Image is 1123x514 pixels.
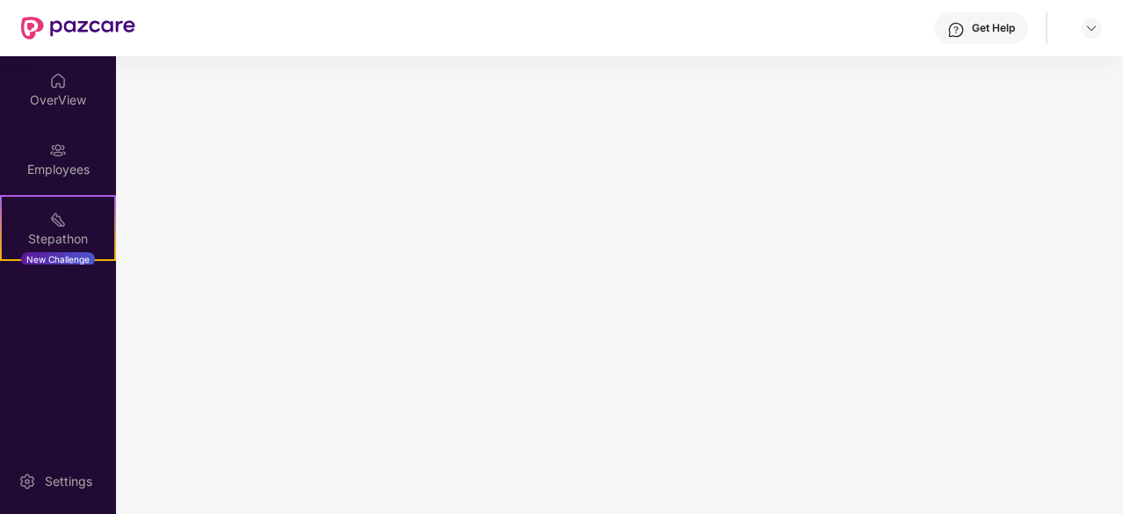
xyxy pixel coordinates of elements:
[18,473,36,490] img: svg+xml;base64,PHN2ZyBpZD0iU2V0dGluZy0yMHgyMCIgeG1sbnM9Imh0dHA6Ly93d3cudzMub3JnLzIwMDAvc3ZnIiB3aW...
[49,141,67,159] img: svg+xml;base64,PHN2ZyBpZD0iRW1wbG95ZWVzIiB4bWxucz0iaHR0cDovL3d3dy53My5vcmcvMjAwMC9zdmciIHdpZHRoPS...
[972,21,1015,35] div: Get Help
[1084,21,1098,35] img: svg+xml;base64,PHN2ZyBpZD0iRHJvcGRvd24tMzJ4MzIiIHhtbG5zPSJodHRwOi8vd3d3LnczLm9yZy8yMDAwL3N2ZyIgd2...
[40,473,98,490] div: Settings
[947,21,965,39] img: svg+xml;base64,PHN2ZyBpZD0iSGVscC0zMngzMiIgeG1sbnM9Imh0dHA6Ly93d3cudzMub3JnLzIwMDAvc3ZnIiB3aWR0aD...
[49,72,67,90] img: svg+xml;base64,PHN2ZyBpZD0iSG9tZSIgeG1sbnM9Imh0dHA6Ly93d3cudzMub3JnLzIwMDAvc3ZnIiB3aWR0aD0iMjAiIG...
[21,17,135,40] img: New Pazcare Logo
[49,211,67,228] img: svg+xml;base64,PHN2ZyB4bWxucz0iaHR0cDovL3d3dy53My5vcmcvMjAwMC9zdmciIHdpZHRoPSIyMSIgaGVpZ2h0PSIyMC...
[2,230,114,248] div: Stepathon
[21,252,95,266] div: New Challenge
